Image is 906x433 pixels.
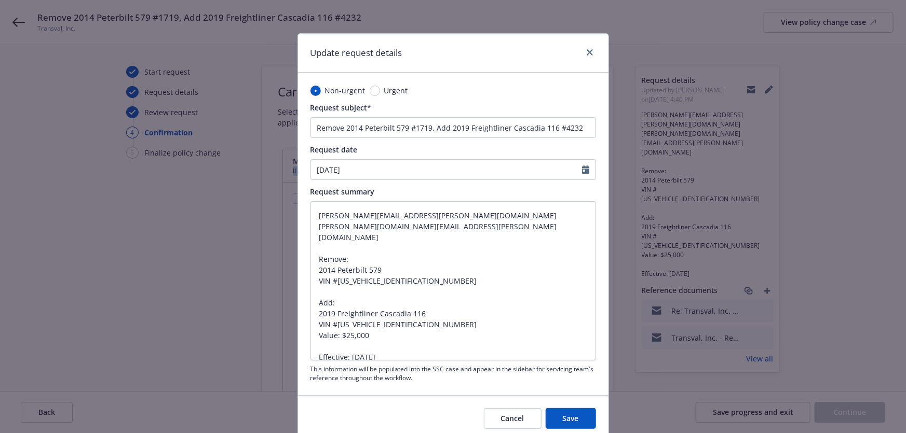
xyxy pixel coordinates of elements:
[563,413,579,423] span: Save
[484,408,542,429] button: Cancel
[310,187,375,197] span: Request summary
[310,365,596,382] span: This information will be populated into the SSC case and appear in the sidebar for servicing team...
[310,46,402,60] h1: Update request details
[501,413,524,423] span: Cancel
[310,145,358,155] span: Request date
[310,201,596,360] textarea: [PERSON_NAME][EMAIL_ADDRESS][PERSON_NAME][DOMAIN_NAME] [PERSON_NAME][DOMAIN_NAME][EMAIL_ADDRESS][...
[310,86,321,96] input: Non-urgent
[311,160,582,179] input: MM/DD/YYYY
[582,165,589,174] svg: Calendar
[310,117,596,138] input: The subject will appear in the summary list view for quick reference.
[384,85,408,96] span: Urgent
[370,86,380,96] input: Urgent
[325,85,366,96] span: Non-urgent
[310,103,372,113] span: Request subject*
[584,46,596,59] a: close
[546,408,596,429] button: Save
